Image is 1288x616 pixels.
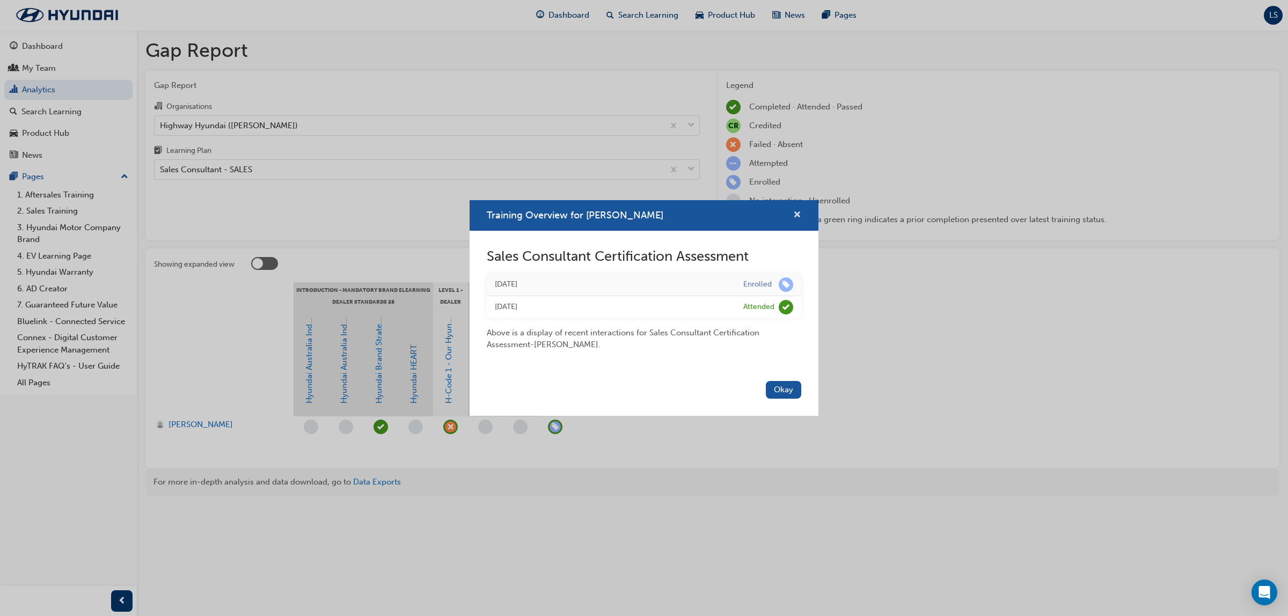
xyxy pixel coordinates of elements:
[470,200,818,415] div: Training Overview for Tim Brock
[743,302,774,312] div: Attended
[766,381,801,399] button: Okay
[487,248,801,265] h2: Sales Consultant Certification Assessment
[487,209,663,221] span: Training Overview for [PERSON_NAME]
[793,211,801,221] span: cross-icon
[487,318,801,351] div: Above is a display of recent interactions for Sales Consultant Certification Assessment - [PERSON...
[779,277,793,292] span: learningRecordVerb_ENROLL-icon
[743,280,772,290] div: Enrolled
[779,300,793,314] span: learningRecordVerb_ATTEND-icon
[495,278,727,291] div: Tue Jul 22 2025 10:14:18 GMT+1000 (Australian Eastern Standard Time)
[495,301,727,313] div: Fri Jul 04 2025 14:00:00 GMT+1000 (Australian Eastern Standard Time)
[793,209,801,222] button: cross-icon
[1252,580,1277,605] div: Open Intercom Messenger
